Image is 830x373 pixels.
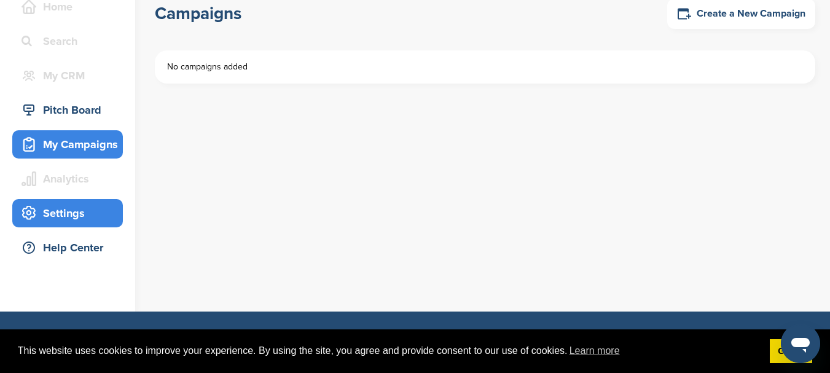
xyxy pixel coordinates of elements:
[18,30,123,52] div: Search
[12,130,123,159] a: My Campaigns
[568,342,622,360] a: learn more about cookies
[18,133,123,155] div: My Campaigns
[18,99,123,121] div: Pitch Board
[102,325,109,340] span: ®
[12,234,123,262] a: Help Center
[18,202,123,224] div: Settings
[781,324,820,363] iframe: Button to launch messaging window
[12,199,123,227] a: Settings
[18,342,760,360] span: This website uses cookies to improve your experience. By using the site, you agree and provide co...
[167,63,803,71] div: No campaigns added
[18,65,123,87] div: My CRM
[12,27,123,55] a: Search
[18,237,123,259] div: Help Center
[155,2,241,25] h1: Campaigns
[12,96,123,124] a: Pitch Board
[18,168,123,190] div: Analytics
[770,339,812,364] a: dismiss cookie message
[12,61,123,90] a: My CRM
[12,165,123,193] a: Analytics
